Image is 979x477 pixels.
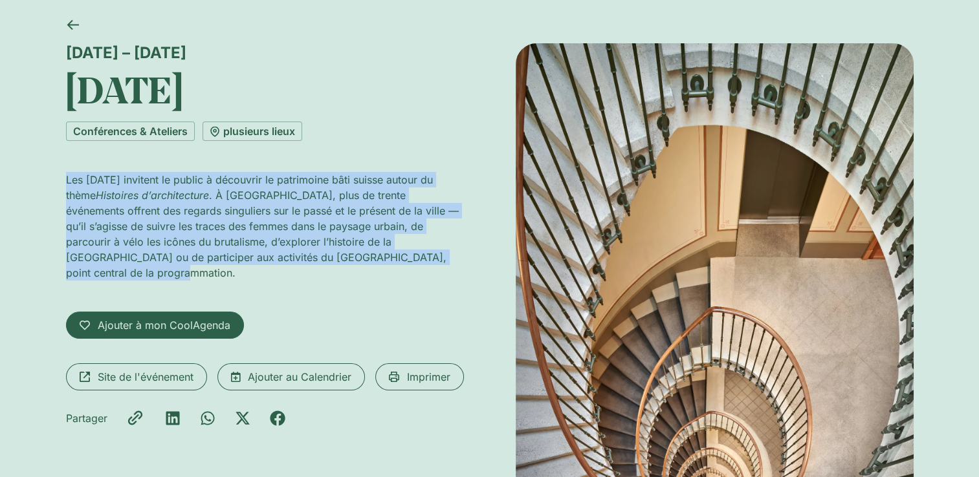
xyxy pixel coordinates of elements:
[66,363,207,390] a: Site de l'événement
[217,363,365,390] a: Ajouter au Calendrier
[66,43,464,62] div: [DATE] – [DATE]
[98,317,230,333] span: Ajouter à mon CoolAgenda
[235,410,250,426] div: Partager sur x-twitter
[66,172,464,281] p: Les [DATE] invitent le public à découvrir le patrimoine bâti suisse autour du thème . À [GEOGRAPH...
[96,189,209,202] em: Histoires d’architecture
[66,122,195,141] a: Conférences & Ateliers
[165,410,181,426] div: Partager sur linkedin
[407,369,450,385] span: Imprimer
[200,410,215,426] div: Partager sur whatsapp
[66,67,464,111] h1: [DATE]
[270,410,285,426] div: Partager sur facebook
[98,369,193,385] span: Site de l'événement
[248,369,351,385] span: Ajouter au Calendrier
[375,363,464,390] a: Imprimer
[66,410,107,426] div: Partager
[66,312,244,339] a: Ajouter à mon CoolAgenda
